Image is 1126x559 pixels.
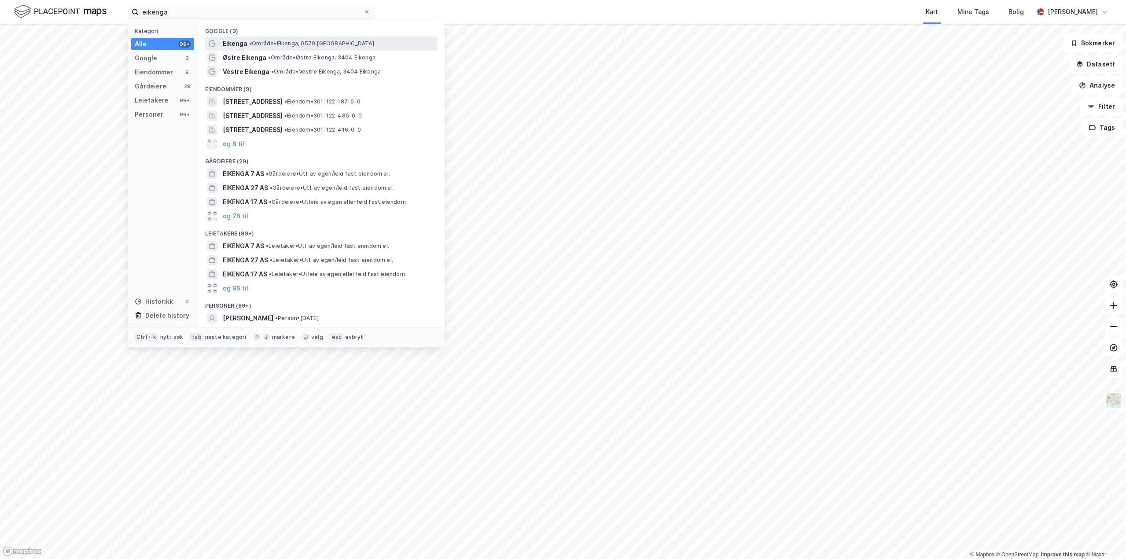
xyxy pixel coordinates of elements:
button: Bokmerker [1063,34,1122,52]
span: • [268,54,271,61]
span: • [284,126,287,133]
span: Eikenga [223,38,247,49]
button: og 26 til [223,211,248,221]
span: Leietaker • Utl. av egen/leid fast eiendom el. [270,257,393,264]
div: nytt søk [160,334,184,341]
span: Leietaker • Utl. av egen/leid fast eiendom el. [266,243,389,250]
div: Alle [135,39,147,49]
span: • [270,184,272,191]
span: • [270,257,272,263]
span: EIKENGA 17 AS [223,197,267,207]
iframe: Chat Widget [1082,517,1126,559]
span: Eiendom • 301-122-187-0-0 [284,98,361,105]
div: Kart [926,7,938,17]
input: Søk på adresse, matrikkel, gårdeiere, leietakere eller personer [139,5,363,18]
span: EIKENGA 27 AS [223,255,268,265]
div: Personer (99+) [198,295,445,311]
div: 3 [184,55,191,62]
span: • [284,98,287,105]
span: [STREET_ADDRESS] [223,125,283,135]
span: • [249,40,252,47]
div: 99+ [178,111,191,118]
div: Kategori [135,28,194,34]
div: Kontrollprogram for chat [1082,517,1126,559]
span: • [269,271,272,277]
div: 9 [184,69,191,76]
div: neste kategori [205,334,247,341]
span: EIKENGA 27 AS [223,183,268,193]
div: 99+ [178,40,191,48]
div: 99+ [178,97,191,104]
div: markere [272,334,295,341]
div: Gårdeiere (29) [198,151,445,167]
span: Østre Eikenga [223,52,266,63]
span: [PERSON_NAME] [223,313,273,324]
span: • [266,243,269,249]
span: Område • Vestre Eikenga, 3404 Eikenga [271,68,381,75]
img: Z [1105,392,1122,409]
span: [STREET_ADDRESS] [223,96,283,107]
div: 0 [184,298,191,305]
span: • [269,199,272,205]
img: logo.f888ab2527a4732fd821a326f86c7f29.svg [14,4,107,19]
span: Eiendom • 301-122-416-0-0 [284,126,361,133]
div: Bolig [1008,7,1024,17]
span: • [271,68,274,75]
span: Leietaker • Utleie av egen eller leid fast eiendom [269,271,405,278]
div: Personer [135,109,163,120]
div: [PERSON_NAME] [1048,7,1098,17]
span: Område • Østre Eikenga, 3404 Eikenga [268,54,375,61]
div: esc [330,333,344,342]
div: Leietakere [135,95,169,106]
div: 29 [184,83,191,90]
span: Person • [DATE] [275,315,319,322]
button: Filter [1080,98,1122,115]
button: Tags [1082,119,1122,136]
span: • [266,170,269,177]
button: Analyse [1071,77,1122,94]
span: • [275,315,278,321]
div: velg [311,334,323,341]
span: EIKENGA 7 AS [223,241,264,251]
a: Improve this map [1041,552,1085,558]
span: Gårdeiere • Utl. av egen/leid fast eiendom el. [266,170,390,177]
span: • [284,112,287,119]
div: Leietakere (99+) [198,223,445,239]
span: EIKENGA 7 AS [223,169,264,179]
button: og 96 til [223,283,248,294]
span: Gårdeiere • Utleie av egen eller leid fast eiendom [269,199,406,206]
div: Eiendommer [135,67,173,77]
a: Mapbox [970,552,994,558]
div: Google (3) [198,21,445,37]
div: Mine Tags [957,7,989,17]
span: EIKENGA 17 AS [223,269,267,279]
div: Gårdeiere [135,81,166,92]
span: Område • Eikenga, 0579 [GEOGRAPHIC_DATA] [249,40,374,47]
span: Gårdeiere • Utl. av egen/leid fast eiendom el. [270,184,394,191]
span: Eiendom • 301-122-485-0-0 [284,112,362,119]
div: Historikk [135,296,173,307]
div: Eiendommer (9) [198,79,445,95]
a: OpenStreetMap [996,552,1039,558]
button: Datasett [1069,55,1122,73]
div: avbryt [345,334,363,341]
div: tab [190,333,203,342]
a: Mapbox homepage [3,546,41,556]
div: Delete history [145,310,189,321]
div: Google [135,53,157,63]
span: Vestre Eikenga [223,66,269,77]
span: [STREET_ADDRESS] [223,110,283,121]
button: og 6 til [223,139,244,149]
div: Ctrl + k [135,333,158,342]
